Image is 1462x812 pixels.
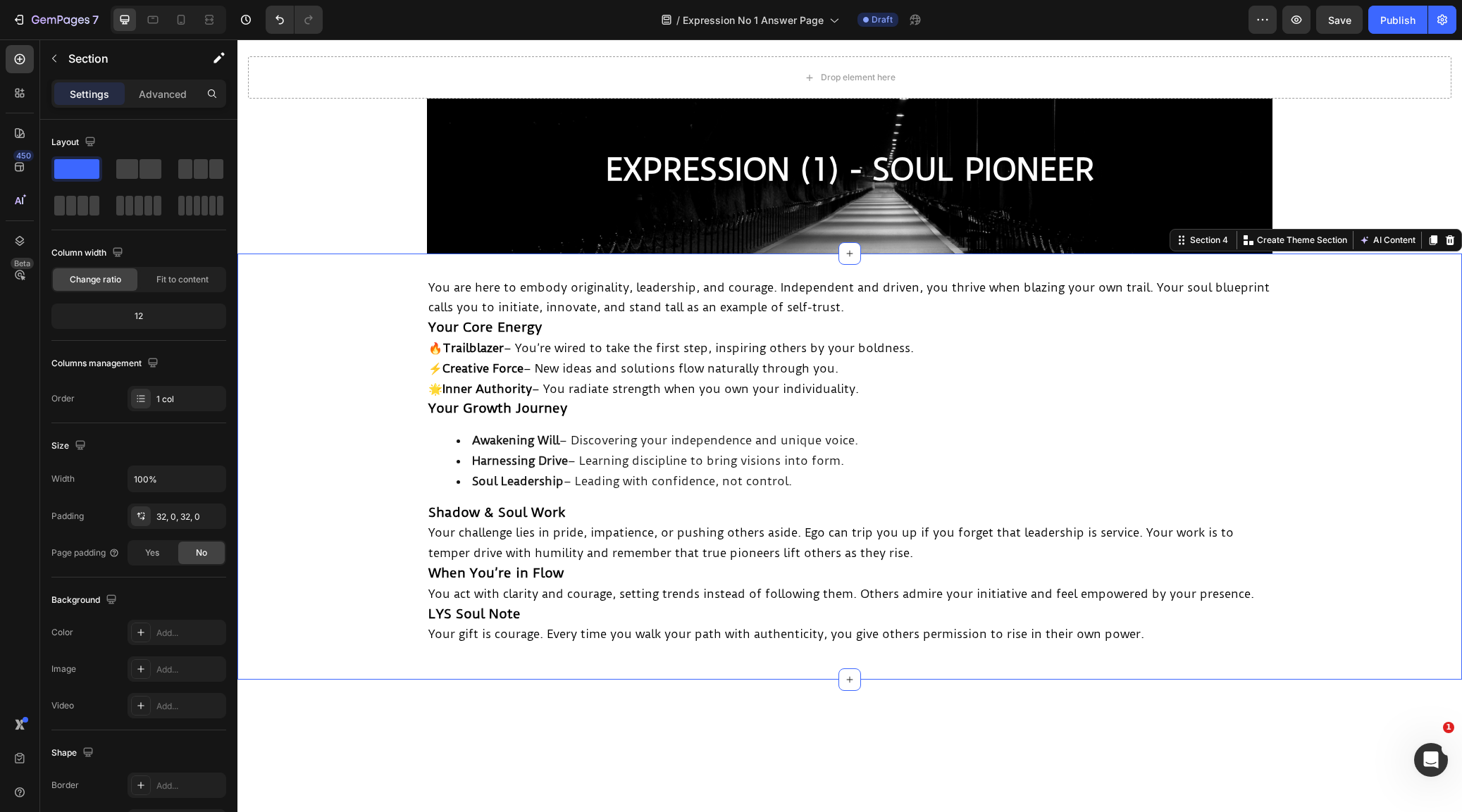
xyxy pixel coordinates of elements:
[51,744,97,763] div: Shape
[51,591,120,610] div: Background
[1328,14,1351,26] span: Save
[1368,6,1427,34] button: Publish
[145,546,159,559] span: Yes
[51,133,99,152] div: Layout
[156,511,223,523] div: 32, 0, 32, 0
[683,13,824,27] span: Expression No 1 Answer Page
[51,392,75,405] div: Order
[1414,743,1448,777] iframe: Intercom live chat
[51,473,75,485] div: Width
[51,354,161,373] div: Columns management
[156,780,223,792] div: Add...
[70,273,121,286] span: Change ratio
[6,6,105,34] button: 7
[950,194,993,207] div: Section 4
[266,6,323,34] div: Undo/Redo
[51,244,126,263] div: Column width
[54,306,223,326] div: 12
[11,258,34,269] div: Beta
[92,11,99,28] p: 7
[139,87,187,101] p: Advanced
[68,50,184,67] p: Section
[51,626,73,639] div: Color
[70,87,109,101] p: Settings
[51,663,76,675] div: Image
[128,466,225,492] input: Auto
[1020,194,1110,207] p: Create Theme Section
[1443,722,1454,733] span: 1
[872,13,893,26] span: Draft
[1119,192,1181,209] button: AI Content
[156,663,223,676] div: Add...
[676,13,680,27] span: /
[156,700,223,713] div: Add...
[51,437,89,456] div: Size
[237,39,1462,812] iframe: Design area
[156,393,223,406] div: 1 col
[13,150,34,161] div: 450
[51,779,79,792] div: Border
[156,273,209,286] span: Fit to content
[51,510,84,523] div: Padding
[1316,6,1363,34] button: Save
[1380,13,1415,27] div: Publish
[156,627,223,639] div: Add...
[196,546,207,559] span: No
[51,546,120,559] div: Page padding
[51,699,74,712] div: Video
